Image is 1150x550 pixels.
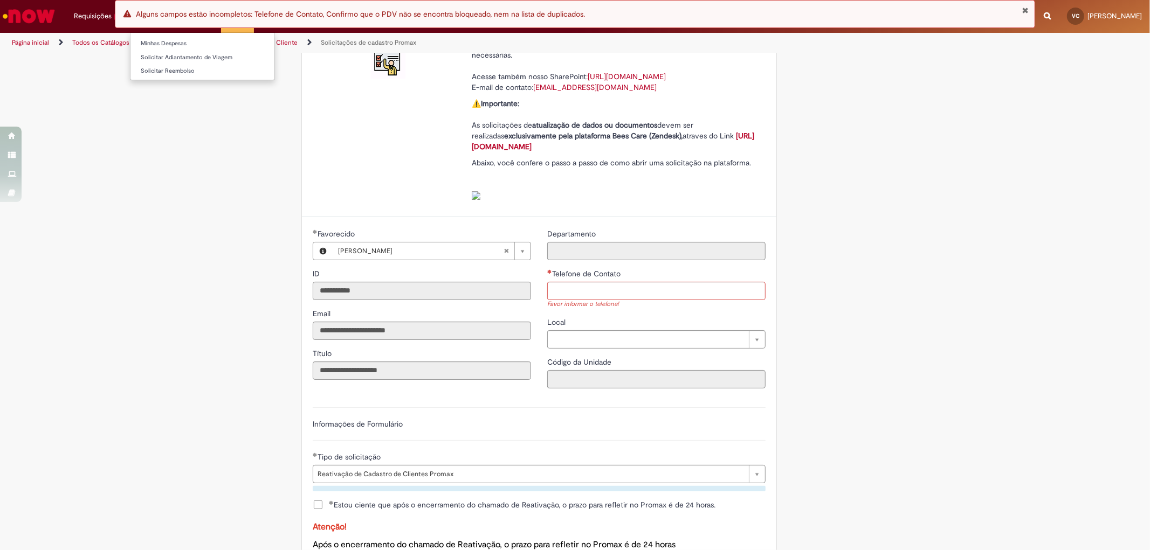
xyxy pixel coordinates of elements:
label: Somente leitura - Email [313,308,333,319]
a: Minhas Despesas [130,38,274,50]
span: Telefone de Contato [552,269,623,279]
span: Estou ciente que após o encerramento do chamado de Reativação, o prazo para refletir no Promax é ... [329,499,715,510]
input: ID [313,282,531,300]
span: 1 [114,12,122,22]
span: [PERSON_NAME] [338,242,504,260]
abbr: Limpar campo Favorecido [498,242,514,260]
a: Cliente [276,38,298,47]
span: Requisições [74,11,112,22]
label: Somente leitura - Título [313,348,334,359]
span: VC [1072,12,1079,19]
input: Email [313,322,531,340]
input: Telefone de Contato [547,282,766,300]
span: Atenção! [313,521,347,532]
a: Todos os Catálogos [72,38,129,47]
span: Alguns campos estão incompletos: Telefone de Contato, Confirmo que o PDV não se encontra bloquead... [136,9,585,19]
label: Somente leitura - Departamento [547,228,598,239]
label: Somente leitura - ID [313,268,322,279]
a: Limpar campo Local [547,330,766,349]
a: Página inicial [12,38,49,47]
span: Somente leitura - Email [313,309,333,318]
strong: Importante: [481,99,519,108]
span: Obrigatório Preenchido [313,452,318,457]
input: Código da Unidade [547,370,766,388]
span: Somente leitura - Código da Unidade [547,357,614,367]
p: ⚠️ As solicitações de devem ser realizadas atraves do Link [472,98,758,152]
span: Somente leitura - Título [313,349,334,358]
strong: exclusivamente pela plataforma Bees Care (Zendesk), [504,131,683,141]
img: sys_attachment.do [472,191,480,200]
label: Somente leitura - Código da Unidade [547,357,614,367]
span: Tipo de solicitação [318,452,383,462]
a: Solicitar Adiantamento de Viagem [130,52,274,64]
span: Obrigatório Preenchido [313,229,318,234]
input: Título [313,361,531,380]
span: Obrigatório Preenchido [329,500,334,505]
ul: Despesas Corporativas [130,32,275,80]
p: Abaixo, você confere o passo a passo de como abrir uma solicitação na plataforma. [472,157,758,200]
label: Informações de Formulário [313,419,403,429]
a: [URL][DOMAIN_NAME] [588,72,666,81]
input: Departamento [547,242,766,260]
a: [URL][DOMAIN_NAME] [472,131,754,151]
span: [PERSON_NAME] [1087,11,1142,20]
span: Necessários [547,269,552,274]
p: Em anexo, você encontra o nosso com as orientações necessárias. Acesse também nosso SharePoint: E... [472,39,758,93]
button: Fechar Notificação [1022,6,1029,15]
a: Solicitar Reembolso [130,65,274,77]
span: Reativação de Cadastro de Clientes Promax [318,465,743,483]
span: Somente leitura - ID [313,269,322,279]
a: Solicitações de cadastro Promax [321,38,416,47]
span: Após o encerramento do chamado de Reativação, o prazo para refletir no Promax é de 24 horas [313,539,676,550]
div: Favor informar o telefone! [547,300,766,309]
strong: atualização de dados ou documentos [532,120,657,130]
button: Favorecido, Visualizar este registro Vivian de Oliveira Costa [313,242,333,260]
img: Solicitações de cadastro Promax [371,44,405,79]
span: Necessários - Favorecido [318,229,357,239]
ul: Trilhas de página [8,33,759,53]
a: [PERSON_NAME]Limpar campo Favorecido [333,242,531,260]
span: Local [547,317,568,327]
img: ServiceNow [1,5,57,27]
a: [EMAIL_ADDRESS][DOMAIN_NAME] [533,82,657,92]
